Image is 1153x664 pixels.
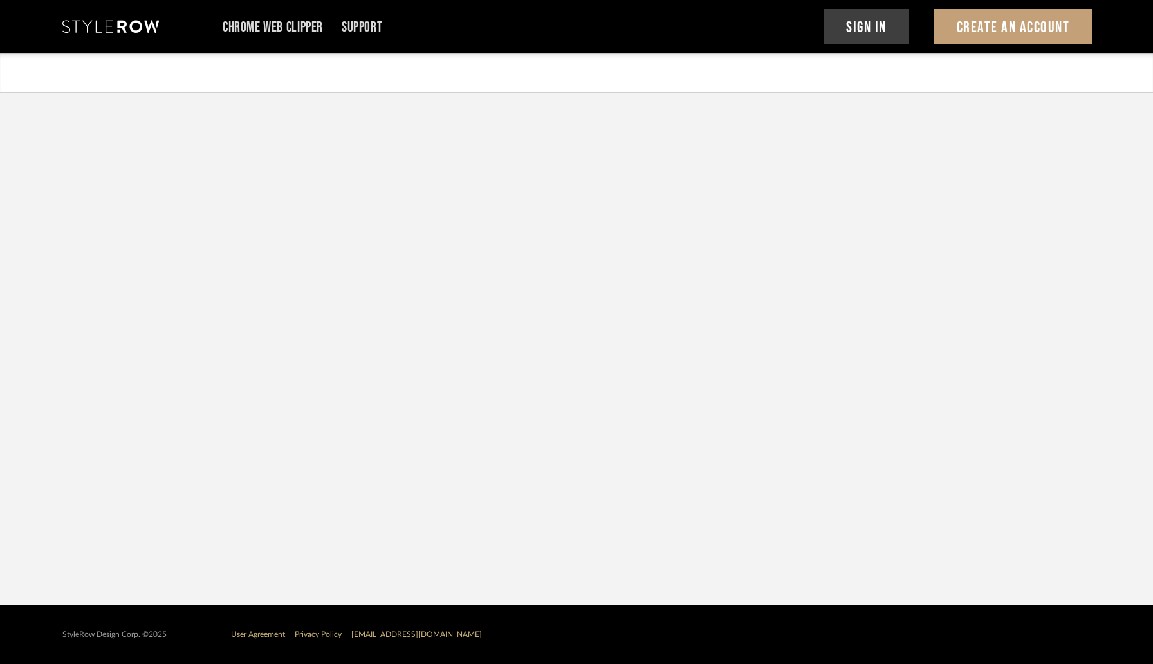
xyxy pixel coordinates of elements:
a: Support [342,22,382,33]
div: StyleRow Design Corp. ©2025 [62,630,167,640]
button: Sign In [824,9,909,44]
button: Create An Account [934,9,1092,44]
a: Privacy Policy [295,631,342,638]
a: [EMAIL_ADDRESS][DOMAIN_NAME] [351,631,482,638]
a: User Agreement [231,631,285,638]
a: Chrome Web Clipper [223,22,323,33]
